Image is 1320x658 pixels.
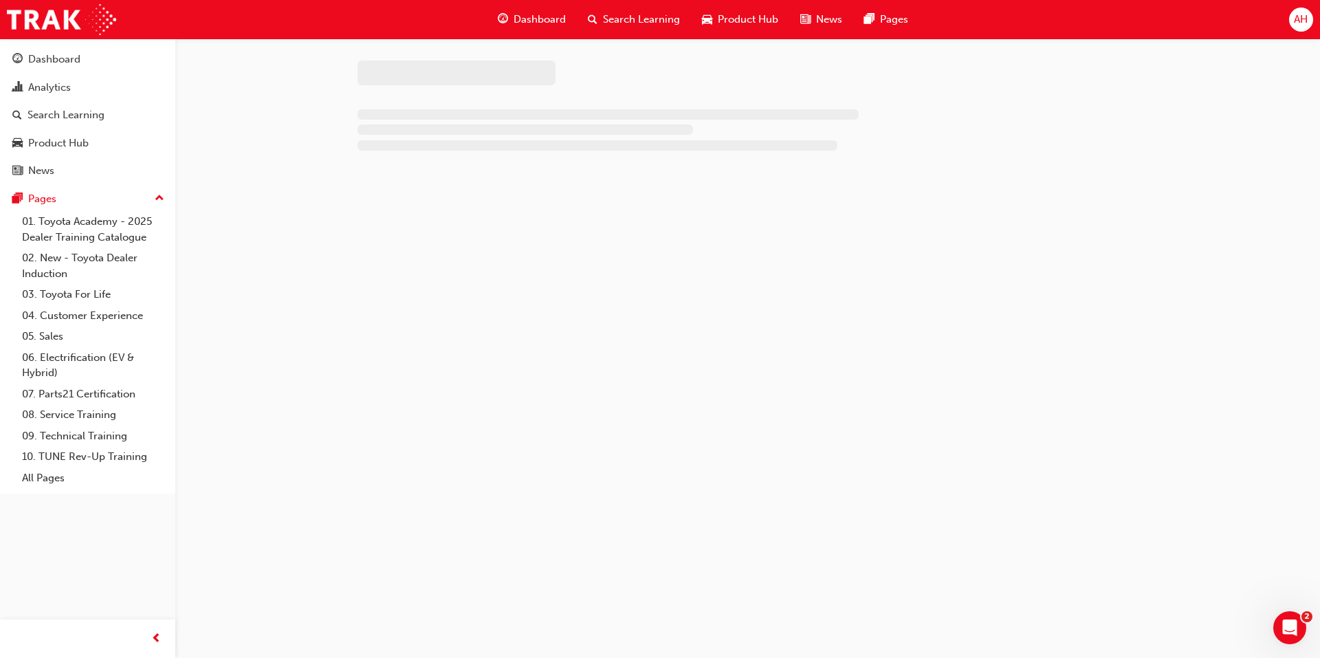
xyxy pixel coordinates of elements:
[7,4,116,35] img: Trak
[16,468,170,489] a: All Pages
[800,11,811,28] span: news-icon
[702,11,712,28] span: car-icon
[27,107,104,123] div: Search Learning
[16,248,170,284] a: 02. New - Toyota Dealer Induction
[12,82,23,94] span: chart-icon
[5,44,170,186] button: DashboardAnalyticsSearch LearningProduct HubNews
[603,12,680,28] span: Search Learning
[5,47,170,72] a: Dashboard
[864,11,874,28] span: pages-icon
[28,135,89,151] div: Product Hub
[5,158,170,184] a: News
[880,12,908,28] span: Pages
[577,6,691,34] a: search-iconSearch Learning
[12,138,23,150] span: car-icon
[691,6,789,34] a: car-iconProduct Hub
[514,12,566,28] span: Dashboard
[5,186,170,212] button: Pages
[1289,8,1313,32] button: AH
[16,404,170,426] a: 08. Service Training
[28,163,54,179] div: News
[487,6,577,34] a: guage-iconDashboard
[853,6,919,34] a: pages-iconPages
[12,109,22,122] span: search-icon
[16,384,170,405] a: 07. Parts21 Certification
[1273,611,1306,644] iframe: Intercom live chat
[28,191,56,207] div: Pages
[12,54,23,66] span: guage-icon
[1294,12,1308,28] span: AH
[16,347,170,384] a: 06. Electrification (EV & Hybrid)
[5,102,170,128] a: Search Learning
[28,80,71,96] div: Analytics
[16,305,170,327] a: 04. Customer Experience
[28,52,80,67] div: Dashboard
[12,165,23,177] span: news-icon
[498,11,508,28] span: guage-icon
[16,284,170,305] a: 03. Toyota For Life
[789,6,853,34] a: news-iconNews
[12,193,23,206] span: pages-icon
[5,131,170,156] a: Product Hub
[155,190,164,208] span: up-icon
[16,211,170,248] a: 01. Toyota Academy - 2025 Dealer Training Catalogue
[16,446,170,468] a: 10. TUNE Rev-Up Training
[5,75,170,100] a: Analytics
[16,326,170,347] a: 05. Sales
[718,12,778,28] span: Product Hub
[16,426,170,447] a: 09. Technical Training
[588,11,597,28] span: search-icon
[151,630,162,648] span: prev-icon
[816,12,842,28] span: News
[1301,611,1312,622] span: 2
